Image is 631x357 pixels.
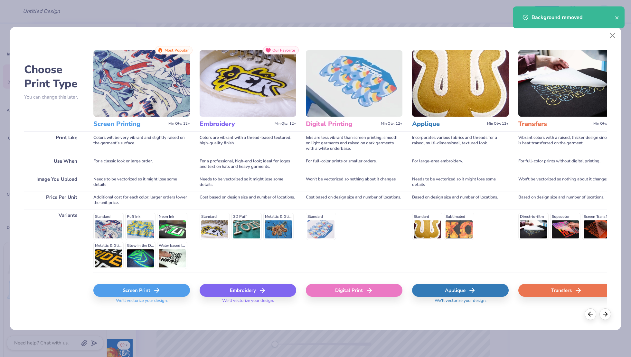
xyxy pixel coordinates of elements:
div: Applique [412,284,509,297]
div: Based on design size and number of locations. [518,191,615,209]
img: Transfers [518,50,615,117]
div: Needs to be vectorized so it might lose some details [200,173,296,191]
div: Background removed [532,14,615,21]
button: close [615,14,619,21]
span: Min Qty: 12+ [275,121,296,126]
div: Digital Print [306,284,402,297]
div: For a professional, high-end look; ideal for logos and text on hats and heavy garments. [200,155,296,173]
div: Won't be vectorized so nothing about it changes [518,173,615,191]
div: Needs to be vectorized so it might lose some details [412,173,509,191]
div: Inks are less vibrant than screen printing; smooth on light garments and raised on dark garments ... [306,131,402,155]
div: Vibrant colors with a raised, thicker design since it is heat transferred on the garment. [518,131,615,155]
div: For large-area embroidery. [412,155,509,173]
span: Min Qty: 12+ [487,121,509,126]
h2: Choose Print Type [24,63,84,91]
span: Most Popular [165,48,189,53]
div: Incorporates various fabrics and threads for a raised, multi-dimensional, textured look. [412,131,509,155]
p: You can change this later. [24,94,84,100]
h3: Transfers [518,120,591,128]
img: Digital Printing [306,50,402,117]
span: Min Qty: 12+ [381,121,402,126]
span: We'll vectorize your design. [432,298,489,307]
div: Use When [24,155,84,173]
div: For full-color prints without digital printing. [518,155,615,173]
div: Image You Upload [24,173,84,191]
div: Screen Print [93,284,190,297]
div: For a classic look or large order. [93,155,190,173]
h3: Screen Printing [93,120,166,128]
div: Needs to be vectorized so it might lose some details [93,173,190,191]
button: Close [606,29,618,42]
div: Colors will be very vibrant and slightly raised on the garment's surface. [93,131,190,155]
div: Cost based on design size and number of locations. [200,191,296,209]
div: Transfers [518,284,615,297]
img: Screen Printing [93,50,190,117]
img: Embroidery [200,50,296,117]
span: Min Qty: 12+ [168,121,190,126]
span: Min Qty: 12+ [593,121,615,126]
div: Won't be vectorized so nothing about it changes [306,173,402,191]
div: Variants [24,209,84,273]
div: Additional cost for each color; larger orders lower the unit price. [93,191,190,209]
div: Print Like [24,131,84,155]
img: Applique [412,50,509,117]
span: We'll vectorize your design. [220,298,277,307]
h3: Digital Printing [306,120,378,128]
div: For full-color prints or smaller orders. [306,155,402,173]
h3: Embroidery [200,120,272,128]
span: Our Favorite [272,48,295,53]
div: Embroidery [200,284,296,297]
h3: Applique [412,120,485,128]
span: We'll vectorize your design. [113,298,170,307]
div: Based on design size and number of locations. [412,191,509,209]
div: Price Per Unit [24,191,84,209]
div: Colors are vibrant with a thread-based textured, high-quality finish. [200,131,296,155]
div: Cost based on design size and number of locations. [306,191,402,209]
